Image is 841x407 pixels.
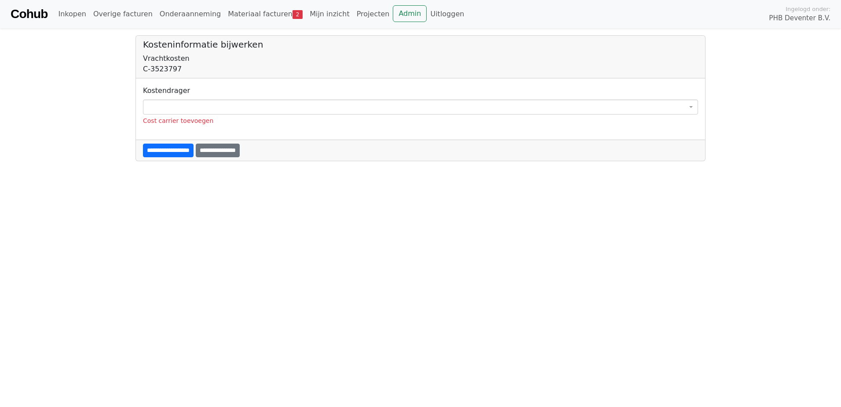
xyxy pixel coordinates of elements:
[786,5,830,13] span: Ingelogd onder:
[11,4,48,25] a: Cohub
[156,5,224,23] a: Onderaanneming
[306,5,353,23] a: Mijn inzicht
[143,116,698,126] div: Cost carrier toevoegen
[224,5,306,23] a: Materiaal facturen2
[393,5,427,22] a: Admin
[90,5,156,23] a: Overige facturen
[293,10,303,19] span: 2
[143,64,698,74] div: C-3523797
[143,85,190,96] label: Kostendrager
[769,13,830,23] span: PHB Deventer B.V.
[427,5,468,23] a: Uitloggen
[55,5,89,23] a: Inkopen
[143,53,698,64] div: Vrachtkosten
[143,39,698,50] h5: Kosteninformatie bijwerken
[353,5,393,23] a: Projecten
